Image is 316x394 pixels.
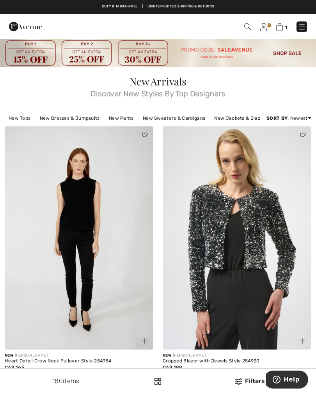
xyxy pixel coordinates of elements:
img: Heart Detail Crew Neck Pullover Style 254954. Black [5,126,153,350]
span: 1 [285,25,287,30]
img: Shopping Bag [276,23,283,30]
img: plus_v2.svg [142,338,147,344]
div: : Newest [266,115,311,122]
a: New Jackets & Blazers [210,113,271,123]
a: 1ère Avenue [9,22,42,30]
div: Filters [189,376,311,386]
div: Heart Detail Crew Neck Pullover Style 254954 [5,359,153,364]
strong: Sort By [266,115,288,121]
iframe: Opens a widget where you can find more information [266,371,308,390]
img: heart_black_full.svg [300,133,305,137]
img: plus_v2.svg [300,338,305,344]
a: 1 [276,22,287,31]
img: Filters [154,378,161,385]
img: Filters [235,378,242,385]
span: Discover New Styles By Top Designers [5,87,311,98]
div: [PERSON_NAME] [5,353,153,359]
a: New Pants [105,113,138,123]
span: New [163,353,171,358]
div: Cropped Blazer with Jewels Style 254930 [163,359,311,364]
a: New Tops [5,113,34,123]
img: Search [244,23,251,30]
a: New Dresses & Jumpsuits [36,113,104,123]
span: CA$ 199 [163,365,182,370]
span: 180 [52,377,63,385]
img: Menu [298,23,306,31]
img: heart_black_full.svg [142,133,147,137]
img: Cropped Blazer with Jewels Style 254930. Black/Silver [163,126,311,350]
img: 1ère Avenue [9,19,42,34]
img: My Info [260,23,267,31]
a: New Sweaters & Cardigans [139,113,209,123]
div: [PERSON_NAME] [163,353,311,359]
span: New Arrivals [130,75,186,88]
span: CA$ 165 [5,365,24,370]
span: New [5,353,13,358]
